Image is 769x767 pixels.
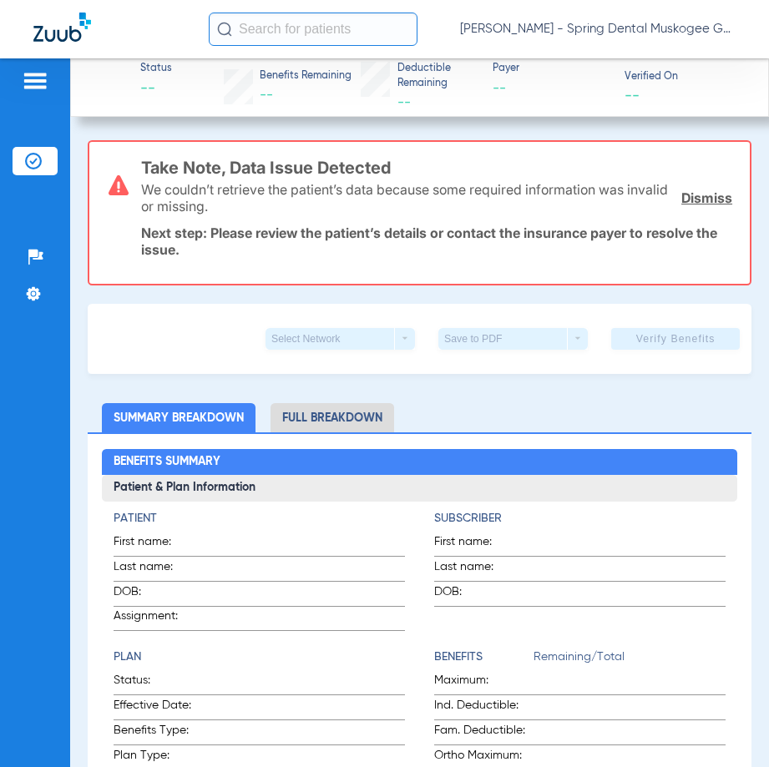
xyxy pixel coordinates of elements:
[493,62,610,77] span: Payer
[625,86,640,103] span: --
[460,21,736,38] span: [PERSON_NAME] - Spring Dental Muskogee General
[434,697,534,719] span: Ind. Deductible:
[102,403,255,432] li: Summary Breakdown
[434,510,726,527] h4: Subscriber
[434,672,534,694] span: Maximum:
[681,189,732,206] a: Dismiss
[114,722,236,744] span: Benefits Type:
[141,225,732,258] p: Next step: Please review the patient’s details or contact the insurance payer to resolve the issue.
[217,22,232,37] img: Search Icon
[114,672,236,694] span: Status:
[434,648,534,672] app-breakdown-title: Benefits
[114,558,195,581] span: Last name:
[260,88,273,102] span: --
[141,181,670,214] p: We couldn’t retrieve the patient’s data because some required information was invalid or missing.
[434,558,516,581] span: Last name:
[625,70,741,85] span: Verified On
[109,175,129,195] img: error-icon
[260,69,352,84] span: Benefits Remaining
[22,71,48,91] img: hamburger-icon
[114,510,405,527] h4: Patient
[434,722,534,744] span: Fam. Deductible:
[140,62,172,77] span: Status
[209,13,417,46] input: Search for patients
[33,13,91,42] img: Zuub Logo
[434,583,516,606] span: DOB:
[397,62,478,91] span: Deductible Remaining
[114,608,195,630] span: Assignment:
[102,475,736,502] h3: Patient & Plan Information
[114,697,236,719] span: Effective Date:
[114,533,195,556] span: First name:
[397,96,411,109] span: --
[434,648,534,666] h4: Benefits
[102,449,736,476] h2: Benefits Summary
[140,78,172,99] span: --
[434,533,516,556] span: First name:
[493,78,610,99] span: --
[114,648,405,666] h4: Plan
[141,159,732,176] h3: Take Note, Data Issue Detected
[114,583,195,606] span: DOB:
[534,648,726,672] span: Remaining/Total
[271,403,394,432] li: Full Breakdown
